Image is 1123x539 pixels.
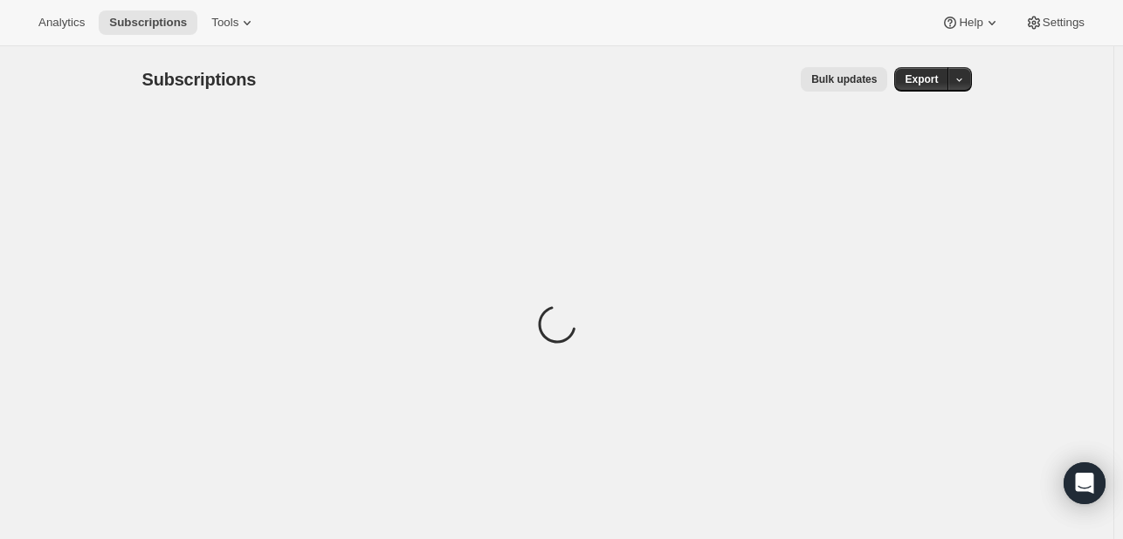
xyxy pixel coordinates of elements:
[109,16,187,30] span: Subscriptions
[211,16,238,30] span: Tools
[38,16,85,30] span: Analytics
[801,67,887,92] button: Bulk updates
[142,70,257,89] span: Subscriptions
[811,72,877,86] span: Bulk updates
[1064,462,1106,504] div: Open Intercom Messenger
[99,10,197,35] button: Subscriptions
[894,67,948,92] button: Export
[905,72,938,86] span: Export
[1043,16,1085,30] span: Settings
[201,10,266,35] button: Tools
[1015,10,1095,35] button: Settings
[959,16,982,30] span: Help
[931,10,1010,35] button: Help
[28,10,95,35] button: Analytics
